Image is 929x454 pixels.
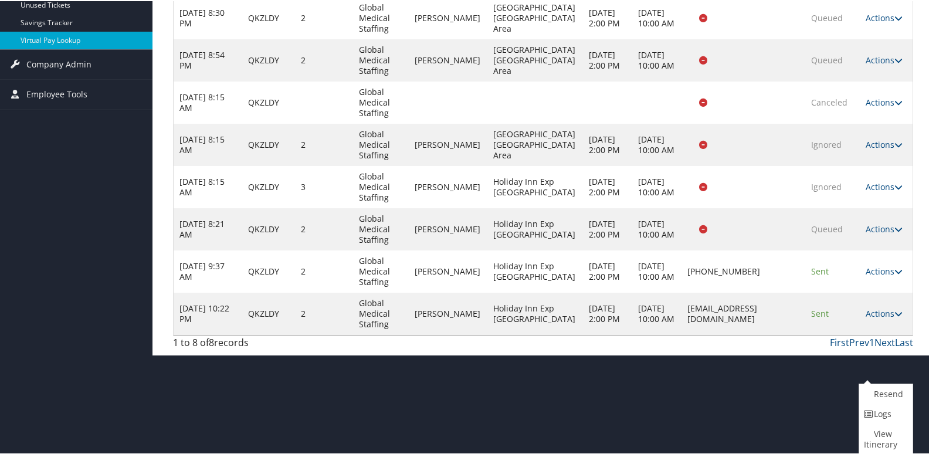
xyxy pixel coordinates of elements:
[830,335,849,348] a: First
[866,265,903,276] a: Actions
[487,207,583,249] td: Holiday Inn Exp [GEOGRAPHIC_DATA]
[295,207,353,249] td: 2
[583,292,632,334] td: [DATE] 2:00 PM
[487,123,583,165] td: [GEOGRAPHIC_DATA] [GEOGRAPHIC_DATA] Area
[353,165,409,207] td: Global Medical Staffing
[409,165,487,207] td: [PERSON_NAME]
[583,207,632,249] td: [DATE] 2:00 PM
[583,38,632,80] td: [DATE] 2:00 PM
[242,38,296,80] td: QKZLDY
[487,165,583,207] td: Holiday Inn Exp [GEOGRAPHIC_DATA]
[849,335,869,348] a: Prev
[859,423,910,453] a: View Itinerary
[632,165,682,207] td: [DATE] 10:00 AM
[242,207,296,249] td: QKZLDY
[26,79,87,108] span: Employee Tools
[811,96,847,107] span: Canceled
[583,123,632,165] td: [DATE] 2:00 PM
[866,222,903,233] a: Actions
[874,335,895,348] a: Next
[409,292,487,334] td: [PERSON_NAME]
[811,307,829,318] span: Sent
[242,292,296,334] td: QKZLDY
[353,123,409,165] td: Global Medical Staffing
[174,292,242,334] td: [DATE] 10:22 PM
[353,207,409,249] td: Global Medical Staffing
[242,123,296,165] td: QKZLDY
[487,38,583,80] td: [GEOGRAPHIC_DATA] [GEOGRAPHIC_DATA] Area
[811,180,842,191] span: Ignored
[866,96,903,107] a: Actions
[632,38,682,80] td: [DATE] 10:00 AM
[487,292,583,334] td: Holiday Inn Exp [GEOGRAPHIC_DATA]
[295,165,353,207] td: 3
[811,222,843,233] span: Queued
[295,292,353,334] td: 2
[583,249,632,292] td: [DATE] 2:00 PM
[859,383,910,403] a: Resend
[869,335,874,348] a: 1
[811,265,829,276] span: Sent
[811,53,843,65] span: Queued
[295,249,353,292] td: 2
[409,38,487,80] td: [PERSON_NAME]
[682,292,805,334] td: [EMAIL_ADDRESS][DOMAIN_NAME]
[866,180,903,191] a: Actions
[353,292,409,334] td: Global Medical Staffing
[583,165,632,207] td: [DATE] 2:00 PM
[174,38,242,80] td: [DATE] 8:54 PM
[487,249,583,292] td: Holiday Inn Exp [GEOGRAPHIC_DATA]
[866,53,903,65] a: Actions
[632,123,682,165] td: [DATE] 10:00 AM
[409,249,487,292] td: [PERSON_NAME]
[174,207,242,249] td: [DATE] 8:21 AM
[295,38,353,80] td: 2
[174,249,242,292] td: [DATE] 9:37 AM
[209,335,214,348] span: 8
[242,249,296,292] td: QKZLDY
[353,38,409,80] td: Global Medical Staffing
[242,80,296,123] td: QKZLDY
[866,307,903,318] a: Actions
[866,11,903,22] a: Actions
[859,403,910,423] a: Logs
[242,165,296,207] td: QKZLDY
[173,334,345,354] div: 1 to 8 of records
[682,249,805,292] td: [PHONE_NUMBER]
[811,138,842,149] span: Ignored
[409,207,487,249] td: [PERSON_NAME]
[174,165,242,207] td: [DATE] 8:15 AM
[409,123,487,165] td: [PERSON_NAME]
[353,80,409,123] td: Global Medical Staffing
[632,249,682,292] td: [DATE] 10:00 AM
[811,11,843,22] span: Queued
[632,207,682,249] td: [DATE] 10:00 AM
[632,292,682,334] td: [DATE] 10:00 AM
[174,80,242,123] td: [DATE] 8:15 AM
[895,335,913,348] a: Last
[353,249,409,292] td: Global Medical Staffing
[295,123,353,165] td: 2
[866,138,903,149] a: Actions
[26,49,91,78] span: Company Admin
[174,123,242,165] td: [DATE] 8:15 AM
